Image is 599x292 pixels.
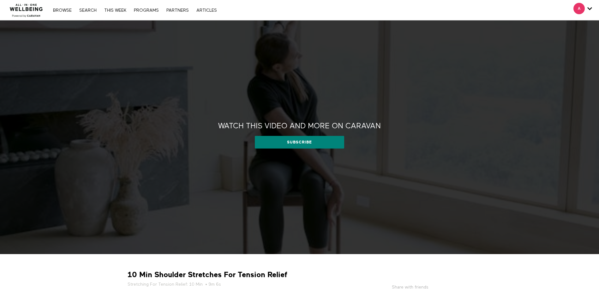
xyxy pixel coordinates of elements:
a: Stretching For Tension Relief: 10 Min [128,281,203,288]
a: PARTNERS [163,8,192,13]
a: PROGRAMS [131,8,162,13]
strong: 10 Min Shoulder Stretches For Tension Relief [128,270,287,280]
h2: Watch this video and more on CARAVAN [218,121,381,131]
a: THIS WEEK [101,8,129,13]
h5: • 9m 6s [128,281,339,288]
a: Browse [50,8,75,13]
a: ARTICLES [193,8,220,13]
a: Search [76,8,100,13]
nav: Primary [50,7,220,13]
a: Subscribe [255,136,344,149]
